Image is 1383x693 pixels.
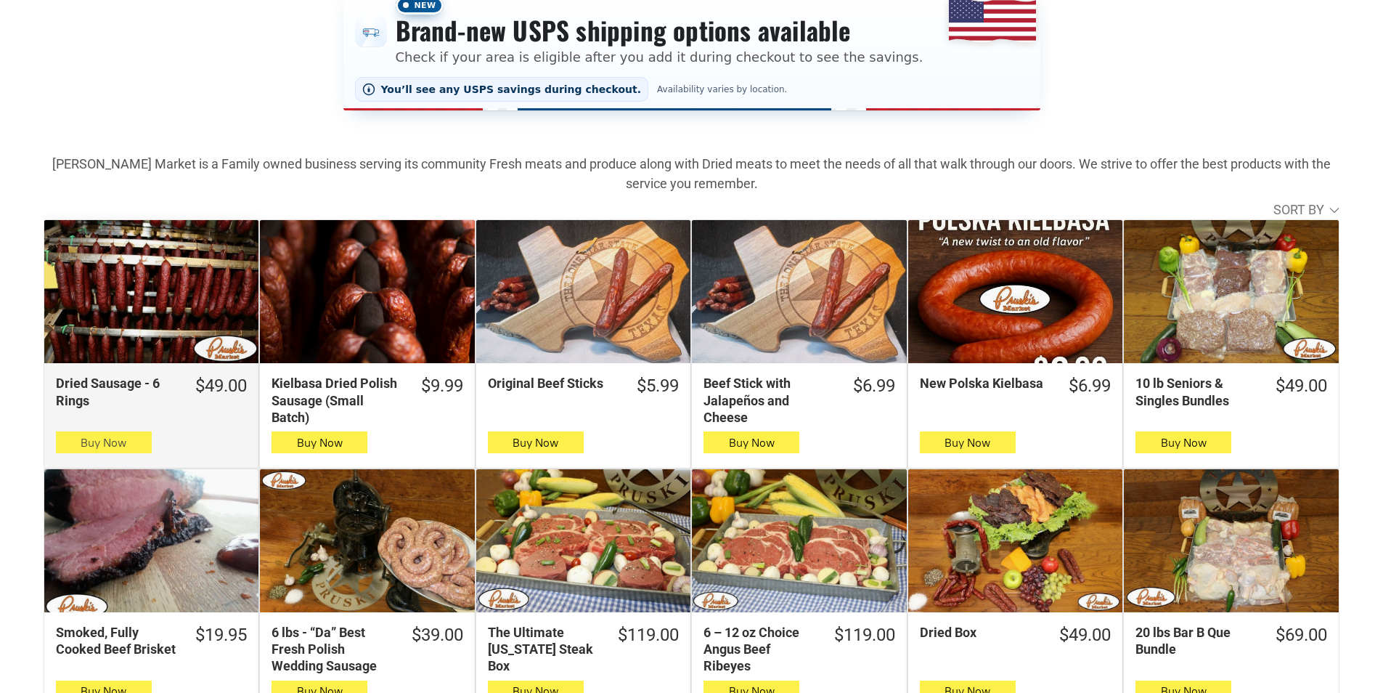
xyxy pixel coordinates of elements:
div: Original Beef Sticks [488,375,618,392]
span: Buy Now [81,436,126,450]
span: Buy Now [1161,436,1207,450]
div: $39.00 [412,624,463,647]
div: $69.00 [1276,624,1327,647]
button: Buy Now [488,431,584,453]
div: New Polska Kielbasa [920,375,1050,392]
div: $5.99 [637,375,679,397]
a: $6.99New Polska Kielbasa [908,375,1122,397]
div: 6 lbs - “Da” Best Fresh Polish Wedding Sausage [272,624,392,675]
a: 6 – 12 oz Choice Angus Beef Ribeyes [692,469,906,612]
a: 6 lbs - “Da” Best Fresh Polish Wedding Sausage [260,469,474,612]
div: $6.99 [853,375,895,397]
span: Buy Now [945,436,990,450]
a: Dried Box [908,469,1122,612]
div: Beef Stick with Jalapeños and Cheese [703,375,833,426]
a: The Ultimate Texas Steak Box [476,469,690,612]
button: Buy Now [272,431,367,453]
a: Beef Stick with Jalapeños and Cheese [692,220,906,363]
a: $39.006 lbs - “Da” Best Fresh Polish Wedding Sausage [260,624,474,675]
a: $49.00Dried Sausage - 6 Rings [44,375,258,409]
a: $119.006 – 12 oz Choice Angus Beef Ribeyes [692,624,906,675]
div: $49.00 [1276,375,1327,397]
a: $69.0020 lbs Bar B Que Bundle [1124,624,1338,658]
p: Check if your area is eligible after you add it during checkout to see the savings. [396,47,923,67]
div: The Ultimate [US_STATE] Steak Box [488,624,599,675]
span: Buy Now [513,436,558,450]
span: Availability varies by location. [654,84,790,94]
a: Original Beef Sticks [476,220,690,363]
button: Buy Now [56,431,152,453]
a: $49.00Dried Box [908,624,1122,647]
a: New Polska Kielbasa [908,220,1122,363]
div: Kielbasa Dried Polish Sausage (Small Batch) [272,375,401,426]
a: $119.00The Ultimate [US_STATE] Steak Box [476,624,690,675]
div: $19.95 [195,624,247,647]
div: 20 lbs Bar B Que Bundle [1135,624,1256,658]
div: $49.00 [1059,624,1111,647]
span: You’ll see any USPS savings during checkout. [381,84,642,95]
span: Buy Now [297,436,343,450]
a: Smoked, Fully Cooked Beef Brisket [44,469,258,612]
a: $5.99Original Beef Sticks [476,375,690,397]
a: $49.0010 lb Seniors & Singles Bundles [1124,375,1338,409]
a: 20 lbs Bar B Que Bundle [1124,469,1338,612]
div: Dried Box [920,624,1040,641]
a: $6.99Beef Stick with Jalapeños and Cheese [692,375,906,426]
a: $19.95Smoked, Fully Cooked Beef Brisket [44,624,258,658]
div: Smoked, Fully Cooked Beef Brisket [56,624,176,658]
a: Kielbasa Dried Polish Sausage (Small Batch) [260,220,474,363]
a: 10 lb Seniors &amp; Singles Bundles [1124,220,1338,363]
a: $9.99Kielbasa Dried Polish Sausage (Small Batch) [260,375,474,426]
div: $9.99 [421,375,463,397]
div: $119.00 [834,624,895,647]
div: $49.00 [195,375,247,397]
button: Buy Now [703,431,799,453]
div: $6.99 [1069,375,1111,397]
div: 6 – 12 oz Choice Angus Beef Ribeyes [703,624,815,675]
div: 10 lb Seniors & Singles Bundles [1135,375,1256,409]
strong: [PERSON_NAME] Market is a Family owned business serving its community Fresh meats and produce alo... [52,156,1331,191]
h3: Brand-new USPS shipping options available [396,15,923,46]
a: Dried Sausage - 6 Rings [44,220,258,363]
div: Dried Sausage - 6 Rings [56,375,176,409]
span: Buy Now [729,436,775,450]
button: Buy Now [1135,431,1231,453]
button: Buy Now [920,431,1016,453]
div: $119.00 [618,624,679,647]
